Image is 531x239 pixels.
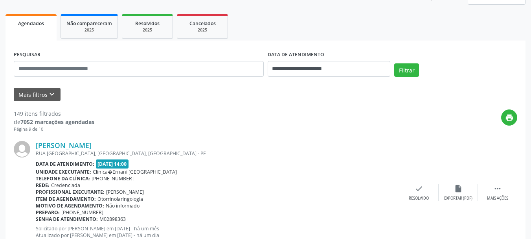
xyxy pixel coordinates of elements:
[14,49,40,61] label: PESQUISAR
[36,196,96,202] b: Item de agendamento:
[135,20,160,27] span: Resolvidos
[18,20,44,27] span: Agendados
[189,20,216,27] span: Cancelados
[183,27,222,33] div: 2025
[268,49,324,61] label: DATA DE ATENDIMENTO
[92,175,134,182] span: [PHONE_NUMBER]
[409,196,429,201] div: Resolvido
[14,126,94,133] div: Página 9 de 10
[36,182,50,189] b: Rede:
[487,196,508,201] div: Mais ações
[36,150,399,157] div: RUA [GEOGRAPHIC_DATA], [GEOGRAPHIC_DATA], [GEOGRAPHIC_DATA] - PE
[36,169,91,175] b: Unidade executante:
[20,118,94,126] strong: 7052 marcações agendadas
[36,189,105,195] b: Profissional executante:
[394,63,419,77] button: Filtrar
[93,169,177,175] span: Clinica�Ernani [GEOGRAPHIC_DATA]
[61,209,103,216] span: [PHONE_NUMBER]
[501,109,517,126] button: print
[36,175,90,182] b: Telefone da clínica:
[36,216,98,222] b: Senha de atendimento:
[505,113,514,122] i: print
[493,184,502,193] i: 
[36,202,104,209] b: Motivo de agendamento:
[454,184,463,193] i: insert_drive_file
[106,202,140,209] span: Não informado
[14,109,94,118] div: 149 itens filtrados
[415,184,423,193] i: check
[48,90,56,99] i: keyboard_arrow_down
[128,27,167,33] div: 2025
[96,159,129,169] span: [DATE] 14:00
[97,196,143,202] span: Otorrinolaringologia
[106,189,144,195] span: [PERSON_NAME]
[14,88,61,102] button: Mais filtroskeyboard_arrow_down
[51,182,80,189] span: Credenciada
[444,196,472,201] div: Exportar (PDF)
[36,161,94,167] b: Data de atendimento:
[36,141,92,150] a: [PERSON_NAME]
[99,216,126,222] span: M02898363
[14,118,94,126] div: de
[66,27,112,33] div: 2025
[36,209,60,216] b: Preparo:
[66,20,112,27] span: Não compareceram
[14,141,30,157] img: img
[36,225,399,239] p: Solicitado por [PERSON_NAME] em [DATE] - há um mês Atualizado por [PERSON_NAME] em [DATE] - há um...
